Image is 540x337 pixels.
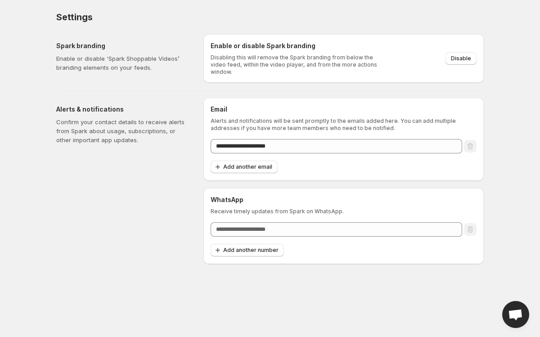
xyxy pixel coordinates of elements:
[451,55,471,62] span: Disable
[56,12,92,22] span: Settings
[445,52,477,65] button: Disable
[211,41,383,50] h6: Enable or disable Spark branding
[56,54,189,72] p: Enable or disable ‘Spark Shoppable Videos’ branding elements on your feeds.
[223,163,272,171] span: Add another email
[211,117,477,132] p: Alerts and notifications will be sent promptly to the emails added here. You can add multiple add...
[211,195,477,204] h6: WhatsApp
[56,105,189,114] h5: Alerts & notifications
[56,117,189,144] p: Confirm your contact details to receive alerts from Spark about usage, subscriptions, or other im...
[211,208,477,215] p: Receive timely updates from Spark on WhatsApp.
[211,161,278,173] button: Add another email
[223,247,279,254] span: Add another number
[502,301,529,328] a: Open chat
[211,54,383,76] p: Disabling this will remove the Spark branding from below the video feed, within the video player,...
[211,244,284,256] button: Add another number
[56,41,189,50] h5: Spark branding
[211,105,477,114] h6: Email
